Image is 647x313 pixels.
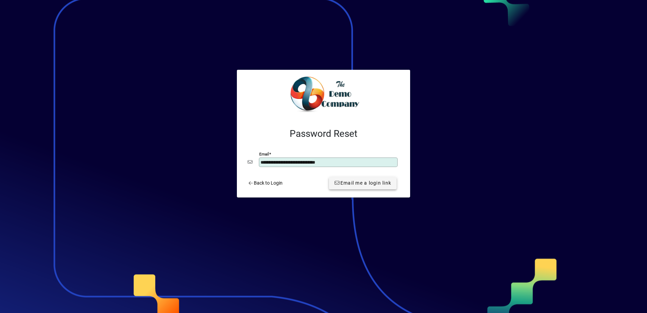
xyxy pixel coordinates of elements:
a: Back to Login [245,177,285,189]
mat-label: Email [259,151,269,156]
button: Email me a login link [329,177,397,189]
span: Back to Login [248,180,283,187]
span: Email me a login link [334,180,391,187]
h2: Password Reset [248,128,399,140]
